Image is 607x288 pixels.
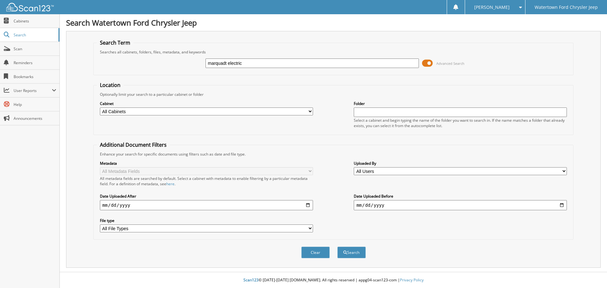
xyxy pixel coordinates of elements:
[337,247,366,258] button: Search
[354,161,567,166] label: Uploaded By
[100,161,313,166] label: Metadata
[243,277,259,283] span: Scan123
[474,5,510,9] span: [PERSON_NAME]
[354,200,567,210] input: end
[14,116,56,121] span: Announcements
[97,141,170,148] legend: Additional Document Filters
[14,32,55,38] span: Search
[100,193,313,199] label: Date Uploaded After
[354,118,567,128] div: Select a cabinet and begin typing the name of the folder you want to search in. If the name match...
[97,82,124,89] legend: Location
[14,102,56,107] span: Help
[166,181,175,187] a: here
[97,49,570,55] div: Searches all cabinets, folders, files, metadata, and keywords
[575,258,607,288] iframe: Chat Widget
[97,151,570,157] div: Enhance your search for specific documents using filters such as date and file type.
[301,247,330,258] button: Clear
[14,18,56,24] span: Cabinets
[100,176,313,187] div: All metadata fields are searched by default. Select a cabinet with metadata to enable filtering b...
[100,200,313,210] input: start
[354,101,567,106] label: Folder
[14,46,56,52] span: Scan
[400,277,424,283] a: Privacy Policy
[100,101,313,106] label: Cabinet
[14,74,56,79] span: Bookmarks
[6,3,54,11] img: scan123-logo-white.svg
[60,273,607,288] div: © [DATE]-[DATE] [DOMAIN_NAME]. All rights reserved | appg04-scan123-com |
[535,5,598,9] span: Watertown Ford Chrysler Jeep
[97,92,570,97] div: Optionally limit your search to a particular cabinet or folder
[100,218,313,223] label: File type
[354,193,567,199] label: Date Uploaded Before
[14,88,52,93] span: User Reports
[14,60,56,65] span: Reminders
[436,61,464,66] span: Advanced Search
[97,39,133,46] legend: Search Term
[66,17,601,28] h1: Search Watertown Ford Chrysler Jeep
